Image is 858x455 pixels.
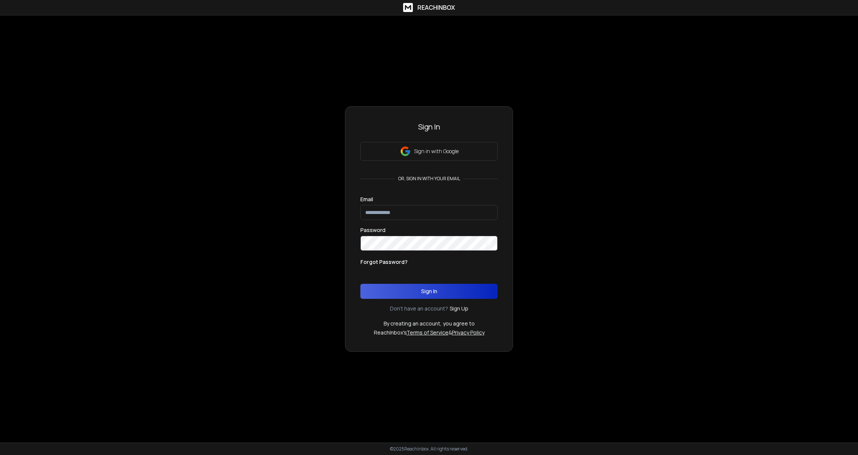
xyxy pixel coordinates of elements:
[360,227,385,233] label: Password
[452,329,484,336] a: Privacy Policy
[395,176,463,182] p: or, sign in with your email
[360,197,373,202] label: Email
[360,284,498,299] button: Sign In
[450,305,468,312] a: Sign Up
[360,142,498,161] button: Sign in with Google
[403,3,455,12] a: ReachInbox
[406,329,448,336] a: Terms of Service
[417,3,455,12] h1: ReachInbox
[384,320,475,327] p: By creating an account, you agree to
[360,258,408,266] p: Forgot Password?
[360,122,498,132] h3: Sign In
[414,148,459,155] p: Sign in with Google
[374,329,484,336] p: ReachInbox's &
[390,305,448,312] p: Don't have an account?
[390,446,468,452] p: © 2025 Reachinbox. All rights reserved.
